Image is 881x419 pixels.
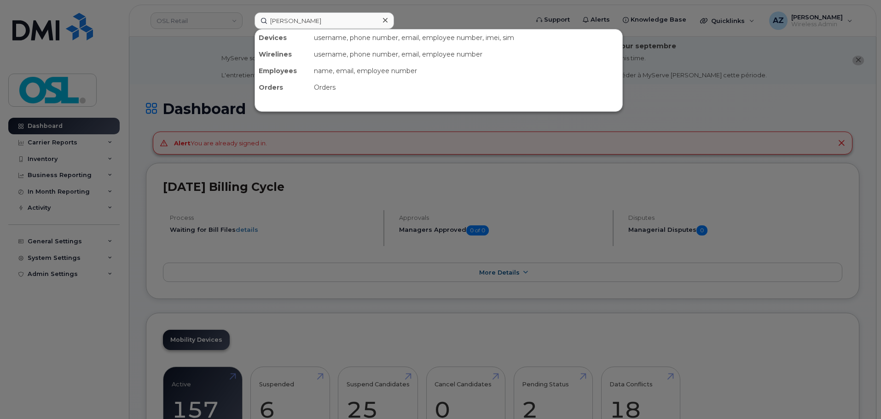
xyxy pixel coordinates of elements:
div: Employees [255,63,310,79]
div: username, phone number, email, employee number [310,46,622,63]
div: Orders [255,79,310,96]
div: username, phone number, email, employee number, imei, sim [310,29,622,46]
div: name, email, employee number [310,63,622,79]
div: Orders [310,79,622,96]
div: Devices [255,29,310,46]
div: Wirelines [255,46,310,63]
